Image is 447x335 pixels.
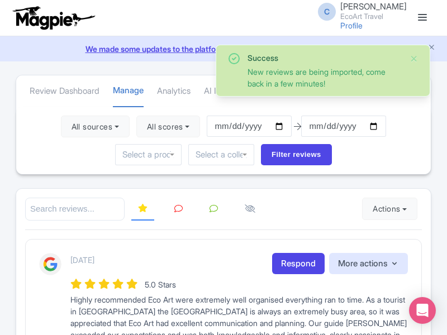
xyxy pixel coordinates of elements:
[39,253,61,275] img: Google Logo
[196,150,247,160] input: Select a collection
[10,6,97,30] img: logo-ab69f6fb50320c5b225c76a69d11143b.png
[410,52,419,65] button: Close
[70,254,94,266] p: [DATE]
[113,75,144,107] a: Manage
[362,198,417,220] button: Actions
[61,116,130,138] button: All sources
[248,52,401,64] div: Success
[329,253,408,275] button: More actions
[427,42,436,55] button: Close announcement
[7,43,440,55] a: We made some updates to the platform. Read more about the new layout
[340,21,363,30] a: Profile
[204,76,242,107] a: AI Insights
[25,198,125,221] input: Search reviews...
[340,13,407,20] small: EcoArt Travel
[272,253,325,275] a: Respond
[157,76,191,107] a: Analytics
[311,2,407,20] a: C [PERSON_NAME] EcoArt Travel
[261,144,332,165] input: Filter reviews
[122,150,174,160] input: Select a product
[318,3,336,21] span: C
[340,1,407,12] span: [PERSON_NAME]
[248,66,401,89] div: New reviews are being imported, come back in a few minutes!
[409,297,436,324] div: Open Intercom Messenger
[136,116,201,138] button: All scores
[30,76,99,107] a: Review Dashboard
[145,280,176,289] span: 5.0 Stars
